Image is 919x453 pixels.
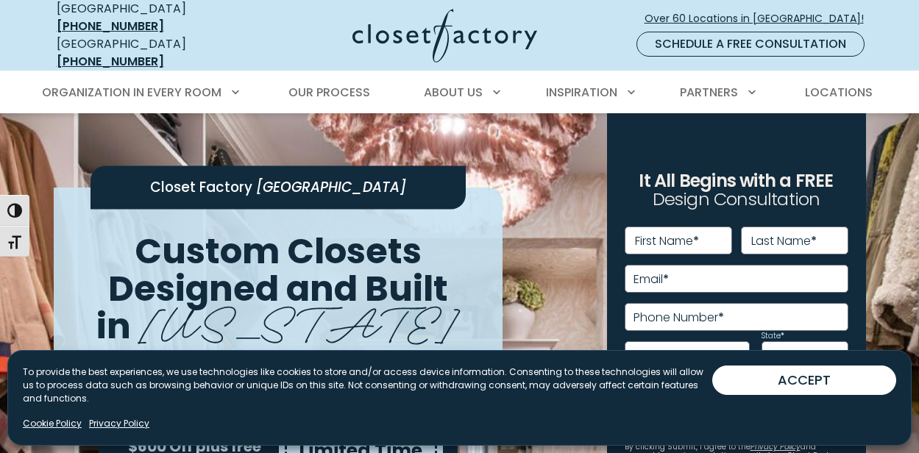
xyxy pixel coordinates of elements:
div: [GEOGRAPHIC_DATA] [57,35,237,71]
span: Our Process [288,84,370,101]
img: Closet Factory Logo [352,9,537,63]
a: Privacy Policy [751,441,801,452]
span: About Us [424,84,483,101]
span: Closet Factory [150,178,252,198]
span: Designed and Built in [96,264,448,351]
span: Custom Closets [135,226,422,276]
label: Last Name [751,235,817,247]
a: Privacy Policy [89,417,149,430]
a: [PHONE_NUMBER] [57,18,164,35]
button: ACCEPT [712,365,896,395]
span: Design Consultation [653,188,820,212]
a: Cookie Policy [23,417,82,430]
span: Organization in Every Room [42,84,221,101]
a: Schedule a Free Consultation [636,32,865,57]
span: Inspiration [546,84,617,101]
label: First Name [635,235,699,247]
span: [US_STATE] [139,286,459,353]
a: [PHONE_NUMBER] [57,53,164,70]
a: Over 60 Locations in [GEOGRAPHIC_DATA]! [644,6,876,32]
span: Over 60 Locations in [GEOGRAPHIC_DATA]! [645,11,876,26]
label: Phone Number [634,312,724,324]
label: State [762,332,784,340]
span: Partners [680,84,738,101]
span: [GEOGRAPHIC_DATA] [256,178,406,198]
label: Email [634,274,669,285]
p: To provide the best experiences, we use technologies like cookies to store and/or access device i... [23,365,712,405]
span: It All Begins with a FREE [639,168,833,193]
nav: Primary Menu [32,72,888,113]
span: Locations [805,84,873,101]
